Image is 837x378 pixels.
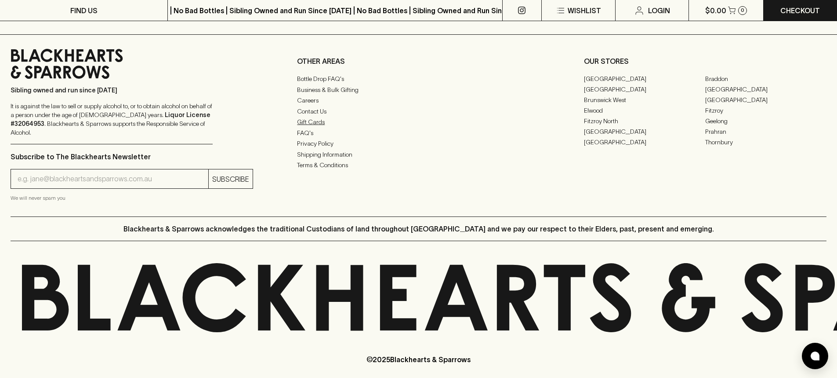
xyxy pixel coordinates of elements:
[297,139,540,149] a: Privacy Policy
[11,194,253,202] p: We will never spam you
[584,105,705,116] a: Elwood
[297,56,540,66] p: OTHER AREAS
[297,84,540,95] a: Business & Bulk Gifting
[705,73,826,84] a: Braddon
[70,5,98,16] p: FIND US
[297,149,540,160] a: Shipping Information
[780,5,820,16] p: Checkout
[11,86,213,95] p: Sibling owned and run since [DATE]
[209,169,253,188] button: SUBSCRIBE
[212,174,249,184] p: SUBSCRIBE
[584,56,826,66] p: OUR STORES
[18,172,208,186] input: e.g. jane@blackheartsandsparrows.com.au
[584,116,705,126] a: Fitzroy North
[297,160,540,171] a: Terms & Conditions
[648,5,670,16] p: Login
[705,126,826,137] a: Prahran
[297,117,540,128] a: Gift Cards
[123,224,714,234] p: Blackhearts & Sparrows acknowledges the traditional Custodians of land throughout [GEOGRAPHIC_DAT...
[584,73,705,84] a: [GEOGRAPHIC_DATA]
[741,8,744,13] p: 0
[297,106,540,117] a: Contact Us
[584,126,705,137] a: [GEOGRAPHIC_DATA]
[568,5,601,16] p: Wishlist
[297,74,540,84] a: Bottle Drop FAQ's
[584,84,705,95] a: [GEOGRAPHIC_DATA]
[705,5,726,16] p: $0.00
[297,128,540,138] a: FAQ's
[705,137,826,147] a: Thornbury
[705,95,826,105] a: [GEOGRAPHIC_DATA]
[811,352,819,360] img: bubble-icon
[11,102,213,137] p: It is against the law to sell or supply alcohol to, or to obtain alcohol on behalf of a person un...
[297,95,540,106] a: Careers
[11,151,253,162] p: Subscribe to The Blackhearts Newsletter
[584,95,705,105] a: Brunswick West
[705,116,826,126] a: Geelong
[705,105,826,116] a: Fitzroy
[584,137,705,147] a: [GEOGRAPHIC_DATA]
[705,84,826,95] a: [GEOGRAPHIC_DATA]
